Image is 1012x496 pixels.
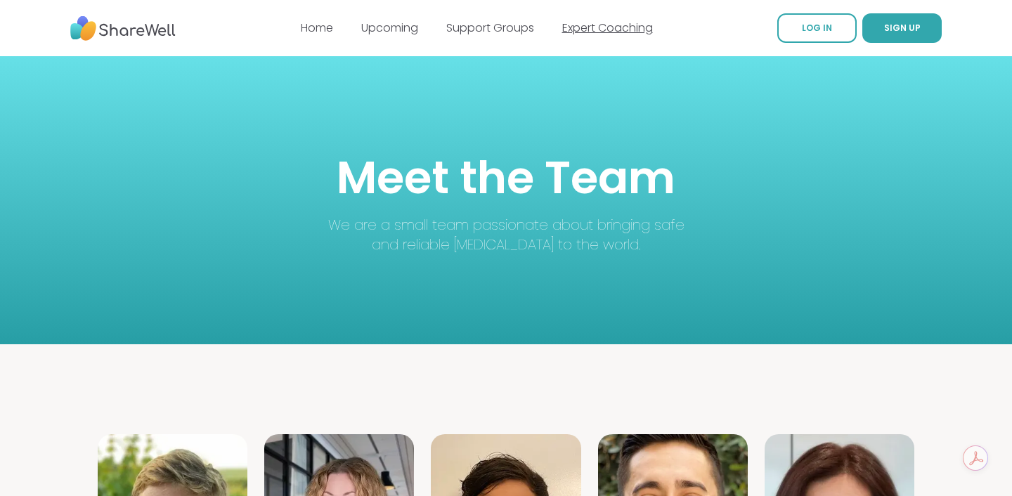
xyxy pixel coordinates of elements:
[446,20,534,36] a: Support Groups
[326,146,686,209] h1: Meet the Team
[70,9,176,48] img: ShareWell Nav Logo
[802,22,832,34] span: LOG IN
[777,13,857,43] a: LOG IN
[862,13,942,43] button: SIGN UP
[562,20,653,36] a: Expert Coaching
[884,22,921,34] span: SIGN UP
[361,20,418,36] a: Upcoming
[326,215,686,254] p: We are a small team passionate about bringing safe and reliable [MEDICAL_DATA] to the world.
[301,20,333,36] a: Home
